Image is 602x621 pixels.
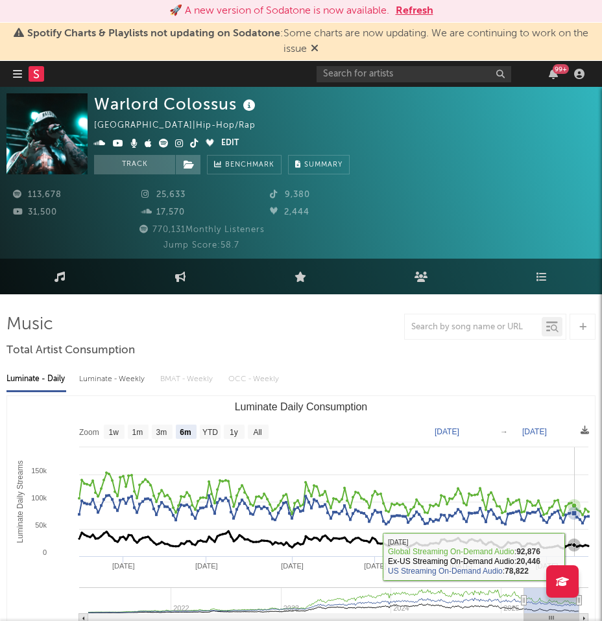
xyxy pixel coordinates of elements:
[169,3,389,19] div: 🚀 A new version of Sodatone is now available.
[35,521,47,529] text: 50k
[141,191,186,199] span: 25,633
[225,158,274,173] span: Benchmark
[132,428,143,437] text: 1m
[79,428,99,437] text: Zoom
[396,3,433,19] button: Refresh
[180,428,191,437] text: 6m
[13,191,62,199] span: 113,678
[202,428,218,437] text: YTD
[317,66,511,82] input: Search for artists
[31,467,47,475] text: 150k
[435,427,459,436] text: [DATE]
[364,562,387,570] text: [DATE]
[6,368,66,390] div: Luminate - Daily
[6,343,135,358] span: Total Artist Consumption
[141,208,185,217] span: 17,570
[270,191,310,199] span: 9,380
[230,428,238,437] text: 1y
[94,93,259,115] div: Warlord Colossus
[235,401,368,412] text: Luminate Daily Consumption
[94,155,175,174] button: Track
[304,161,343,169] span: Summary
[288,155,350,174] button: Summary
[138,226,265,234] span: 770,131 Monthly Listeners
[536,562,559,570] text: [DATE]
[450,562,472,570] text: [DATE]
[27,29,280,39] span: Spotify Charts & Playlists not updating on Sodatone
[31,494,47,502] text: 100k
[195,562,218,570] text: [DATE]
[13,208,57,217] span: 31,500
[163,241,239,250] span: Jump Score: 58.7
[207,155,282,174] a: Benchmark
[311,44,319,54] span: Dismiss
[156,428,167,437] text: 3m
[553,64,569,74] div: 99 +
[94,118,271,134] div: [GEOGRAPHIC_DATA] | Hip-Hop/Rap
[112,562,135,570] text: [DATE]
[43,548,47,556] text: 0
[253,428,261,437] text: All
[549,69,558,79] button: 99+
[79,368,147,390] div: Luminate - Weekly
[221,136,239,152] button: Edit
[500,427,508,436] text: →
[281,562,304,570] text: [DATE]
[109,428,119,437] text: 1w
[270,208,309,217] span: 2,444
[16,460,25,543] text: Luminate Daily Streams
[405,322,542,333] input: Search by song name or URL
[27,29,588,54] span: : Some charts are now updating. We are continuing to work on the issue
[522,427,547,436] text: [DATE]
